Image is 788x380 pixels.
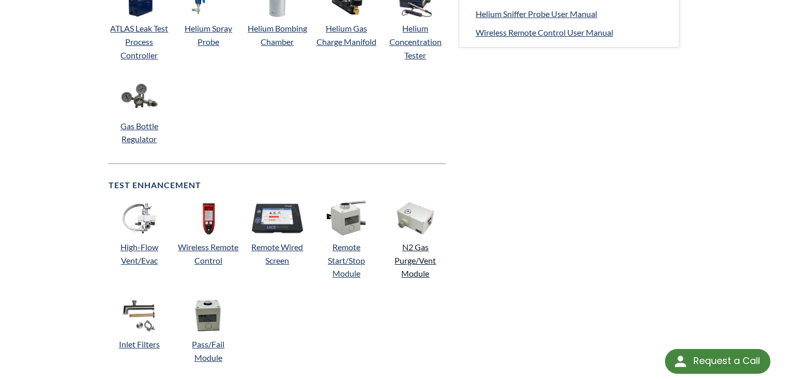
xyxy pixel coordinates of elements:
[693,349,760,373] div: Request a Call
[120,242,158,265] a: High-Flow Vent/Evac
[665,349,770,374] div: Request a Call
[476,27,613,37] span: Wireless Remote Control User Manual
[476,9,597,19] span: Helium Sniffer Probe User Manual
[189,296,228,335] img: 14" x 19" Bombing Chamber
[120,78,159,116] img: 14" x 19" Bombing Chamber
[396,199,435,238] img: 10" x 10" Bombing Chamber
[672,353,689,370] img: round button
[185,23,232,47] a: Helium Spray Probe
[251,242,303,265] a: Remote Wired Screen
[120,199,159,238] img: 3" x 8" Bombing Chamber
[389,23,442,59] a: Helium Concentration Tester
[327,199,366,238] img: 8" x 3" Bombing Chamber
[120,296,159,335] img: 14" x 19" Bombing Chamber
[328,242,365,278] a: Remote Start/Stop Module
[109,180,446,191] h4: Test Enhancement
[248,23,307,47] a: Helium Bombing Chamber
[119,339,160,349] a: Inlet Filters
[316,23,376,47] a: Helium Gas Charge Manifold
[120,121,158,144] a: Gas Bottle Regulator
[189,199,228,238] img: 10" x 10" Bombing Chamber
[476,7,671,21] a: Helium Sniffer Probe User Manual
[395,242,436,278] a: N2 Gas Purge/Vent Module
[178,242,238,265] a: Wireless Remote Control
[110,23,168,59] a: ATLAS Leak Test Process Controller
[247,199,308,238] img: 3" x 8" Bombing Chamber
[476,26,671,39] a: Wireless Remote Control User Manual
[192,339,224,362] a: Pass/Fail Module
